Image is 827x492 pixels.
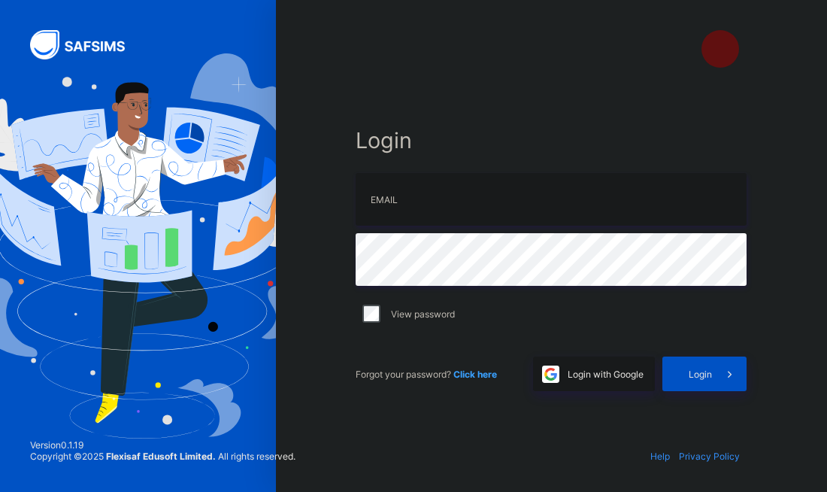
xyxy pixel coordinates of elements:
a: Help [650,451,670,462]
span: Version 0.1.19 [30,439,295,451]
span: Login [689,369,712,380]
span: Forgot your password? [356,369,497,380]
span: Login [356,127,747,153]
label: View password [391,308,455,320]
a: Privacy Policy [679,451,740,462]
span: Login with Google [568,369,644,380]
img: google.396cfc9801f0270233282035f929180a.svg [542,366,559,383]
img: SAFSIMS Logo [30,30,143,59]
span: Copyright © 2025 All rights reserved. [30,451,295,462]
strong: Flexisaf Edusoft Limited. [106,451,216,462]
a: Click here [453,369,497,380]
